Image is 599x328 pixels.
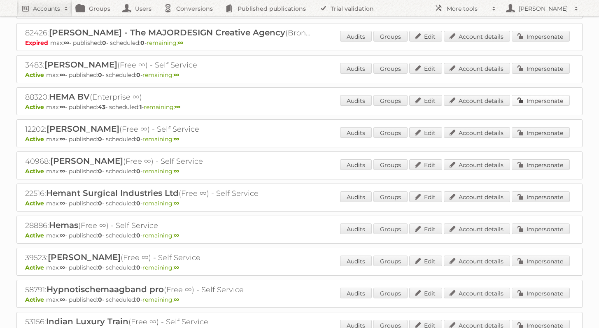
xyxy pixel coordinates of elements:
strong: ∞ [174,200,179,207]
a: Audits [340,63,372,74]
a: Account details [444,256,510,266]
a: Audits [340,223,372,234]
span: Active [25,296,46,303]
p: max: - published: - scheduled: - [25,200,574,207]
span: Hypnotischemaagband pro [47,284,164,294]
a: Impersonate [512,127,570,138]
a: Account details [444,159,510,170]
span: remaining: [142,232,179,239]
h2: 53156: (Free ∞) - Self Service [25,316,313,327]
h2: 3483: (Free ∞) - Self Service [25,60,313,70]
span: remaining: [142,296,179,303]
a: Account details [444,127,510,138]
a: Groups [373,63,408,74]
a: Edit [409,127,442,138]
a: Edit [409,95,442,106]
a: Audits [340,288,372,298]
strong: 0 [98,200,102,207]
a: Audits [340,95,372,106]
span: HEMA BV [49,92,90,102]
a: Groups [373,191,408,202]
a: Impersonate [512,31,570,42]
a: Groups [373,31,408,42]
h2: 28886: (Free ∞) - Self Service [25,220,313,231]
a: Groups [373,159,408,170]
strong: ∞ [174,71,179,79]
a: Groups [373,127,408,138]
strong: ∞ [174,264,179,271]
strong: 0 [98,71,102,79]
span: [PERSON_NAME] - The MAJORDESIGN Creative Agency [49,28,285,37]
p: max: - published: - scheduled: - [25,264,574,271]
strong: 0 [136,167,140,175]
p: max: - published: - scheduled: - [25,135,574,143]
strong: ∞ [60,71,65,79]
a: Edit [409,63,442,74]
a: Groups [373,256,408,266]
h2: 82426: (Bronze ∞) - TRIAL - Self Service [25,28,313,38]
strong: ∞ [60,167,65,175]
h2: Accounts [33,5,60,13]
p: max: - published: - scheduled: - [25,39,574,47]
a: Account details [444,63,510,74]
p: max: - published: - scheduled: - [25,167,574,175]
span: Active [25,167,46,175]
strong: 0 [102,39,106,47]
span: Active [25,71,46,79]
strong: ∞ [174,296,179,303]
span: remaining: [147,39,183,47]
strong: ∞ [60,135,65,143]
a: Impersonate [512,95,570,106]
span: Hemas [49,220,78,230]
a: Groups [373,223,408,234]
h2: 88320: (Enterprise ∞) [25,92,313,102]
strong: ∞ [175,103,180,111]
strong: 0 [136,135,140,143]
a: Impersonate [512,223,570,234]
strong: 43 [98,103,105,111]
span: remaining: [144,103,180,111]
a: Edit [409,159,442,170]
a: Groups [373,288,408,298]
span: Hemant Surgical Industries Ltd [46,188,179,198]
strong: 0 [98,167,102,175]
a: Groups [373,95,408,106]
span: remaining: [142,167,179,175]
span: Active [25,135,46,143]
a: Impersonate [512,159,570,170]
p: max: - published: - scheduled: - [25,103,574,111]
strong: 1 [140,103,142,111]
span: Active [25,103,46,111]
strong: ∞ [64,39,69,47]
strong: ∞ [174,232,179,239]
h2: 58791: (Free ∞) - Self Service [25,284,313,295]
h2: [PERSON_NAME] [517,5,570,13]
strong: 0 [98,296,102,303]
h2: 40968: (Free ∞) - Self Service [25,156,313,167]
span: Indian Luxury Train [46,316,128,326]
strong: ∞ [174,167,179,175]
strong: ∞ [60,264,65,271]
a: Account details [444,191,510,202]
span: [PERSON_NAME] [47,124,119,134]
a: Impersonate [512,191,570,202]
a: Edit [409,223,442,234]
strong: 0 [136,200,140,207]
a: Edit [409,31,442,42]
span: Active [25,264,46,271]
a: Audits [340,256,372,266]
span: remaining: [142,264,179,271]
a: Audits [340,191,372,202]
span: remaining: [142,135,179,143]
a: Audits [340,31,372,42]
span: Active [25,232,46,239]
h2: 12202: (Free ∞) - Self Service [25,124,313,135]
strong: ∞ [60,103,65,111]
a: Impersonate [512,288,570,298]
a: Account details [444,288,510,298]
a: Audits [340,159,372,170]
a: Edit [409,191,442,202]
span: [PERSON_NAME] [44,60,117,70]
strong: ∞ [174,135,179,143]
strong: ∞ [60,296,65,303]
